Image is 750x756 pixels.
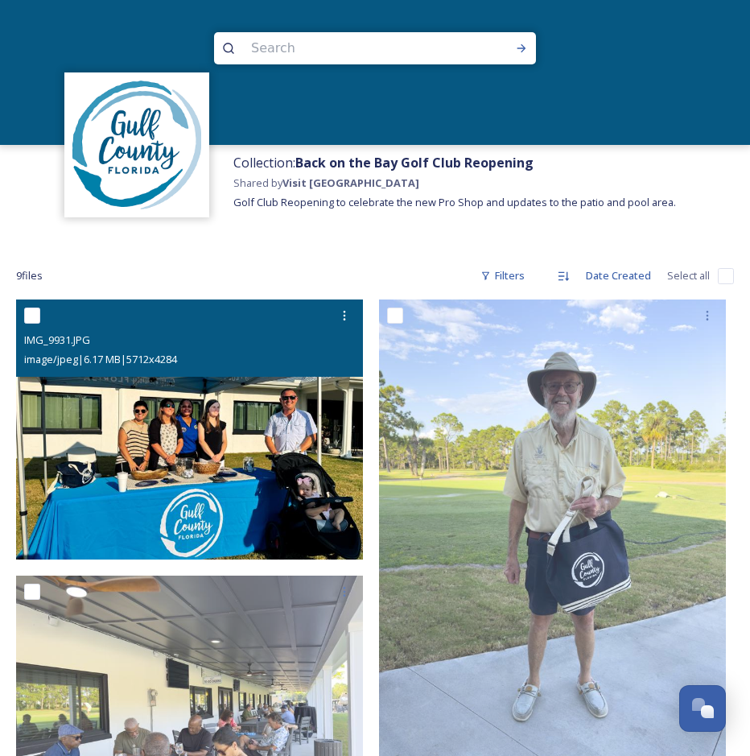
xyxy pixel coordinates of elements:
[16,300,363,560] img: IMG_9931.JPG
[233,195,676,209] span: Golf Club Reopening to celebrate the new Pro Shop and updates to the patio and pool area.
[243,31,464,66] input: Search
[679,685,726,732] button: Open Chat
[24,352,177,366] span: image/jpeg | 6.17 MB | 5712 x 4284
[578,260,659,291] div: Date Created
[233,154,534,171] span: Collection:
[24,333,90,347] span: IMG_9931.JPG
[667,268,710,283] span: Select all
[233,176,419,190] span: Shared by
[295,154,534,171] strong: Back on the Bay Golf Club Reopening
[16,268,43,283] span: 9 file s
[72,81,201,209] img: download%20%282%29.png
[282,176,419,190] strong: Visit [GEOGRAPHIC_DATA]
[472,260,533,291] div: Filters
